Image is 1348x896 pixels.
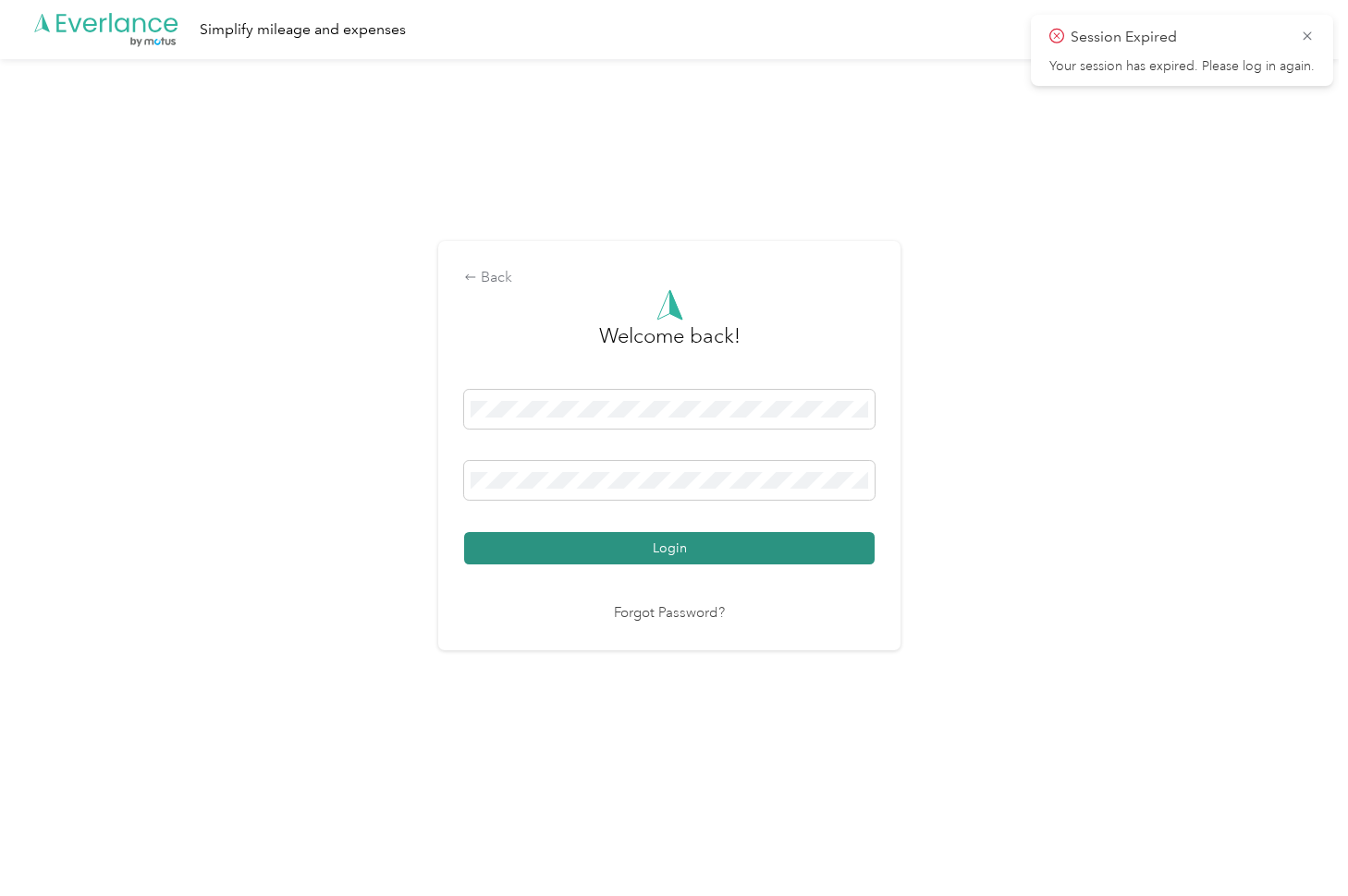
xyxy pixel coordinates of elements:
h3: greeting [599,321,741,370]
div: Back [464,267,875,289]
iframe: Everlance-gr Chat Button Frame [1244,793,1348,896]
div: Simplify mileage and expenses [200,18,406,42]
a: Forgot Password? [614,603,725,624]
p: Session Expired [1071,26,1287,49]
p: Your session has expired. Please log in again. [1049,58,1315,75]
button: Login [464,532,875,564]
